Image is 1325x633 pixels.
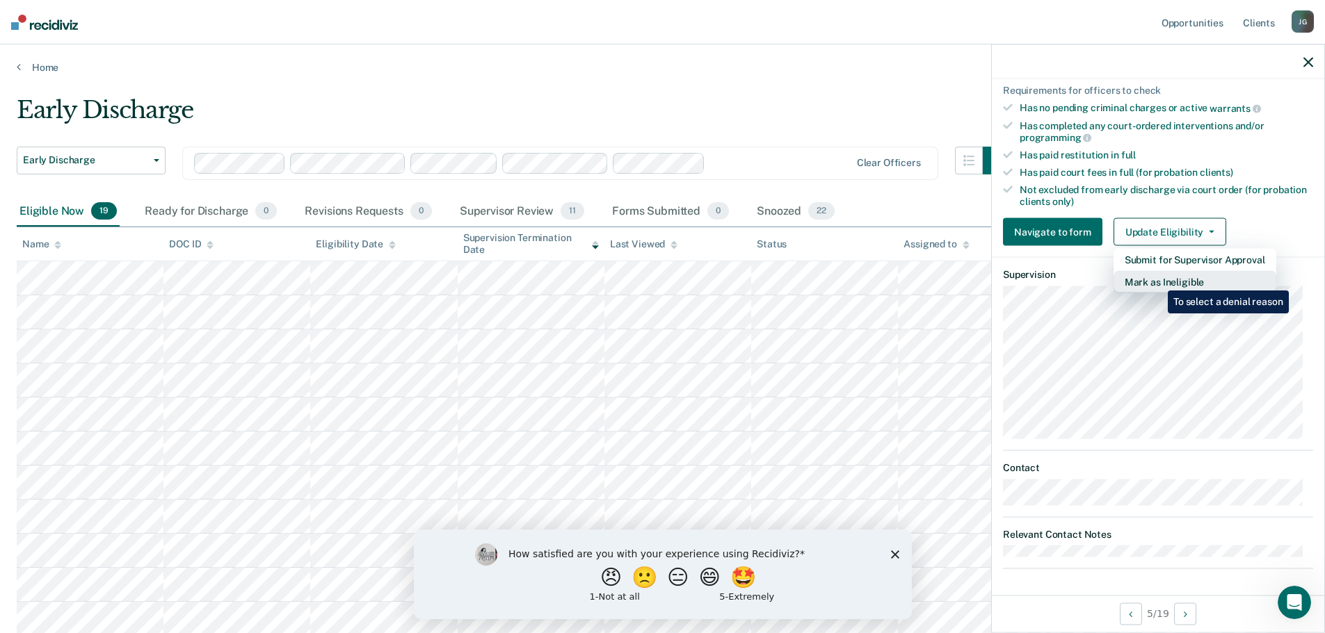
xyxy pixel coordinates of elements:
[169,238,214,250] div: DOC ID
[1003,85,1313,97] div: Requirements for officers to check
[1003,218,1108,246] a: Navigate to form
[414,529,912,619] iframe: Survey by Kim from Recidiviz
[1020,149,1313,161] div: Has paid restitution in
[142,197,280,227] div: Ready for Discharge
[255,202,277,220] span: 0
[992,595,1324,632] div: 5 / 19
[17,61,1308,74] a: Home
[457,197,587,227] div: Supervisor Review
[1200,167,1233,178] span: clients)
[1003,528,1313,540] dt: Relevant Contact Notes
[1003,462,1313,474] dt: Contact
[1114,218,1226,246] button: Update Eligibility
[1121,149,1136,161] span: full
[463,232,599,256] div: Supervision Termination Date
[1278,586,1311,619] iframe: Intercom live chat
[757,238,787,250] div: Status
[17,96,1011,135] div: Early Discharge
[1020,102,1313,115] div: Has no pending criminal charges or active
[1020,167,1313,179] div: Has paid court fees in full (for probation
[302,197,434,227] div: Revisions Requests
[316,238,396,250] div: Eligibility Date
[609,197,732,227] div: Forms Submitted
[1114,249,1276,271] button: Submit for Supervisor Approval
[410,202,432,220] span: 0
[610,238,677,250] div: Last Viewed
[1120,602,1142,625] button: Previous Opportunity
[1020,132,1091,143] span: programming
[22,238,61,250] div: Name
[561,202,584,220] span: 11
[11,15,78,30] img: Recidiviz
[1292,10,1314,33] div: J G
[1020,183,1313,207] div: Not excluded from early discharge via court order (for probation clients
[1174,602,1196,625] button: Next Opportunity
[904,238,969,250] div: Assigned to
[808,202,835,220] span: 22
[1003,218,1102,246] button: Navigate to form
[1210,103,1261,114] span: warrants
[1114,271,1276,293] button: Mark as Ineligible
[1020,120,1313,143] div: Has completed any court-ordered interventions and/or
[1003,269,1313,281] dt: Supervision
[17,197,120,227] div: Eligible Now
[707,202,729,220] span: 0
[857,157,921,169] div: Clear officers
[754,197,837,227] div: Snoozed
[23,154,148,166] span: Early Discharge
[91,202,117,220] span: 19
[1052,195,1074,206] span: only)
